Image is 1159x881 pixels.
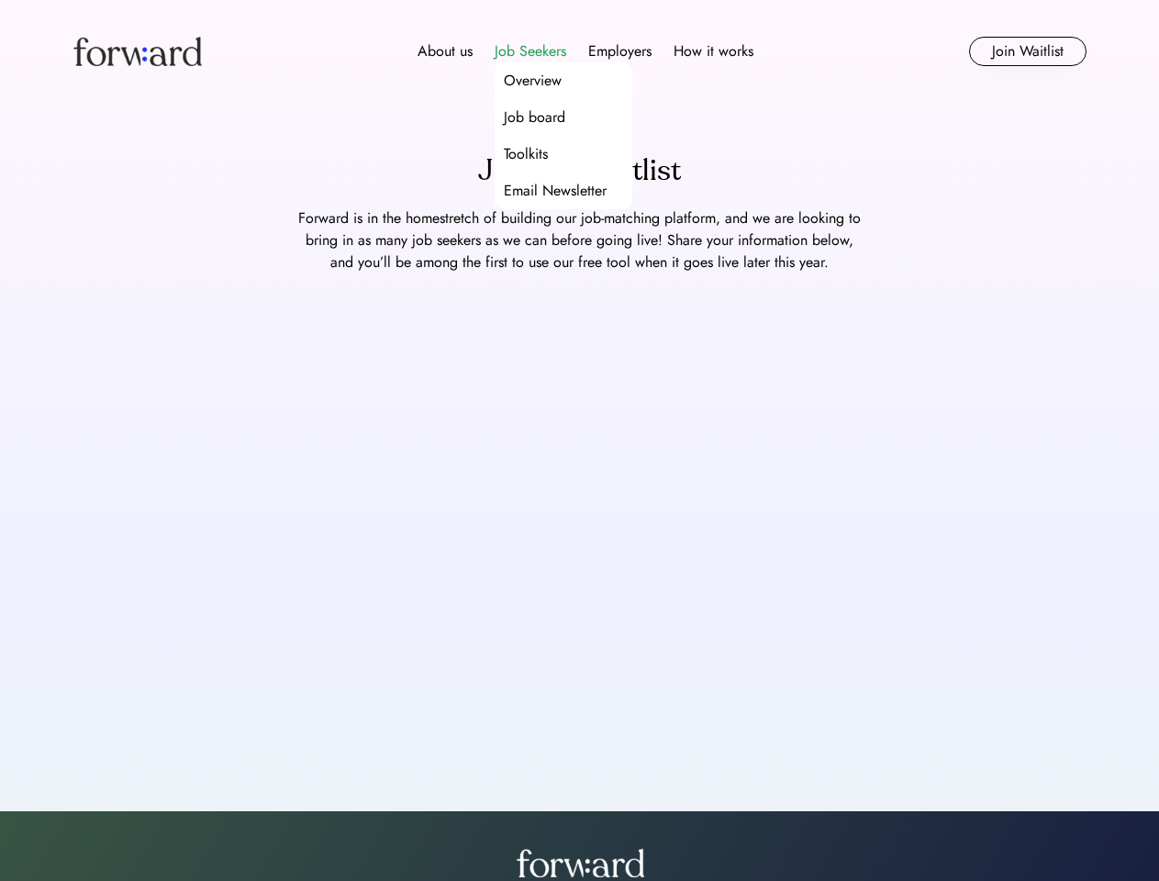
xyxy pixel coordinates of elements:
img: Forward logo [73,37,202,66]
div: Email Newsletter [504,180,607,202]
div: Overview [504,70,562,92]
div: Forward is in the homestretch of building our job-matching platform, and we are looking to bring ... [295,207,864,273]
img: forward-logo-white.png [516,848,644,877]
div: Employers [588,40,652,62]
div: Job board [504,106,565,128]
div: Join the waitlist [478,149,681,193]
div: Job Seekers [495,40,566,62]
div: How it works [674,40,753,62]
div: About us [418,40,473,62]
div: Toolkits [504,143,548,165]
iframe: My new form [44,288,1115,747]
button: Join Waitlist [969,37,1087,66]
